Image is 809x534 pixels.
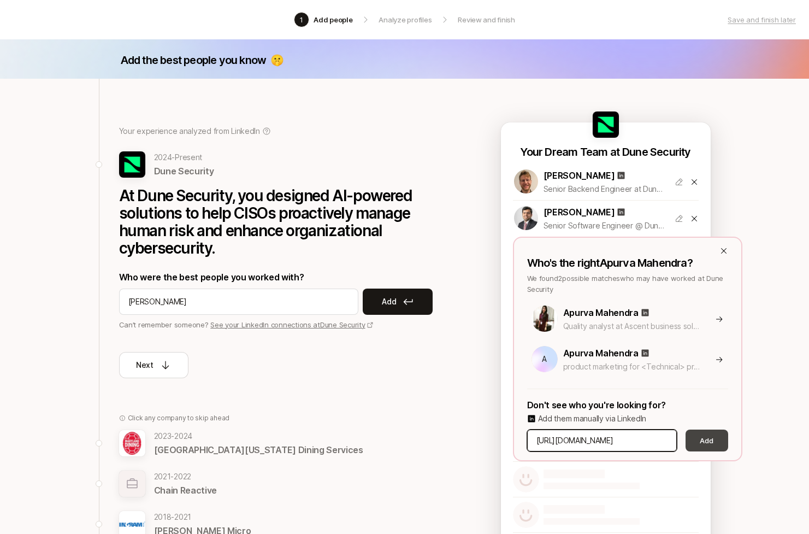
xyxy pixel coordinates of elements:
p: Can’t remember someone? [119,319,447,330]
p: Apurva Mahendra [563,306,639,320]
button: Next [119,352,188,378]
img: empty-company-logo.svg [119,471,145,497]
p: Analyze profiles [379,14,432,25]
p: product marketing for <​Technical​> products + services [563,360,703,373]
a: See your LinkedIn connections atDune Security [210,320,373,329]
img: 1674312573726 [514,169,538,193]
p: Quality analyst at Ascent business solution. [563,320,703,333]
p: Who's the right Apurva Mahendra ? [527,255,728,271]
img: 1691021525867 [532,306,558,332]
p: Add them manually via LinkedIn [538,412,647,425]
p: [PERSON_NAME] [544,168,615,183]
p: Click any company to skip ahead [128,413,230,423]
img: 1e45359b_2eb1_474e_8301_224d3486f6a6.jpg [119,151,145,178]
p: Who were the best people you worked with? [119,270,447,284]
input: Add their name [128,295,349,308]
p: 2021 - 2022 [154,470,217,483]
p: 🤫 [270,52,284,68]
p: Next [136,359,153,372]
p: Dune Security [154,164,214,178]
p: Apurva Mahendra [563,346,639,360]
p: 2023 - 2024 [154,430,363,443]
p: Chain Reactive [154,483,217,497]
img: default-avatar.svg [513,502,539,528]
button: Add [363,289,433,315]
p: [GEOGRAPHIC_DATA][US_STATE] Dining Services [154,443,363,457]
p: Dune Security [622,144,691,160]
p: We found 2 possible matches who may have worked at Dune Security [527,273,728,295]
p: At Dune Security, you designed AI-powered solutions to help CISOs proactively manage human risk a... [119,187,447,257]
img: 7166b7d2_82f5_44a1_899e_281188058a5d.jpg [119,430,145,456]
p: A [542,355,547,363]
p: 1 [300,14,303,25]
p: [PERSON_NAME] [544,205,615,219]
p: Add [382,295,396,308]
p: 2018 - 2021 [154,510,251,524]
p: Save and finish later [728,14,796,25]
p: Review and finish [458,14,515,25]
input: LinkedIn Profile URL [536,434,668,447]
p: Add the best people you know [121,52,267,68]
img: 1713731431484 [514,206,538,230]
p: Don't see who you're looking for? [527,398,728,412]
p: 2024 - Present [154,151,214,164]
button: Add [686,430,728,451]
img: default-avatar.svg [513,466,539,492]
img: 1e45359b_2eb1_474e_8301_224d3486f6a6.jpg [593,112,619,138]
p: Senior Software Engineer @ Dune Security | [GEOGRAPHIC_DATA] [544,219,666,232]
p: Your Dream Team at [520,144,619,160]
p: Your experience analyzed from LinkedIn [119,125,260,138]
p: Add people [314,14,352,25]
p: Senior Backend Engineer at Dune Security [544,183,666,196]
